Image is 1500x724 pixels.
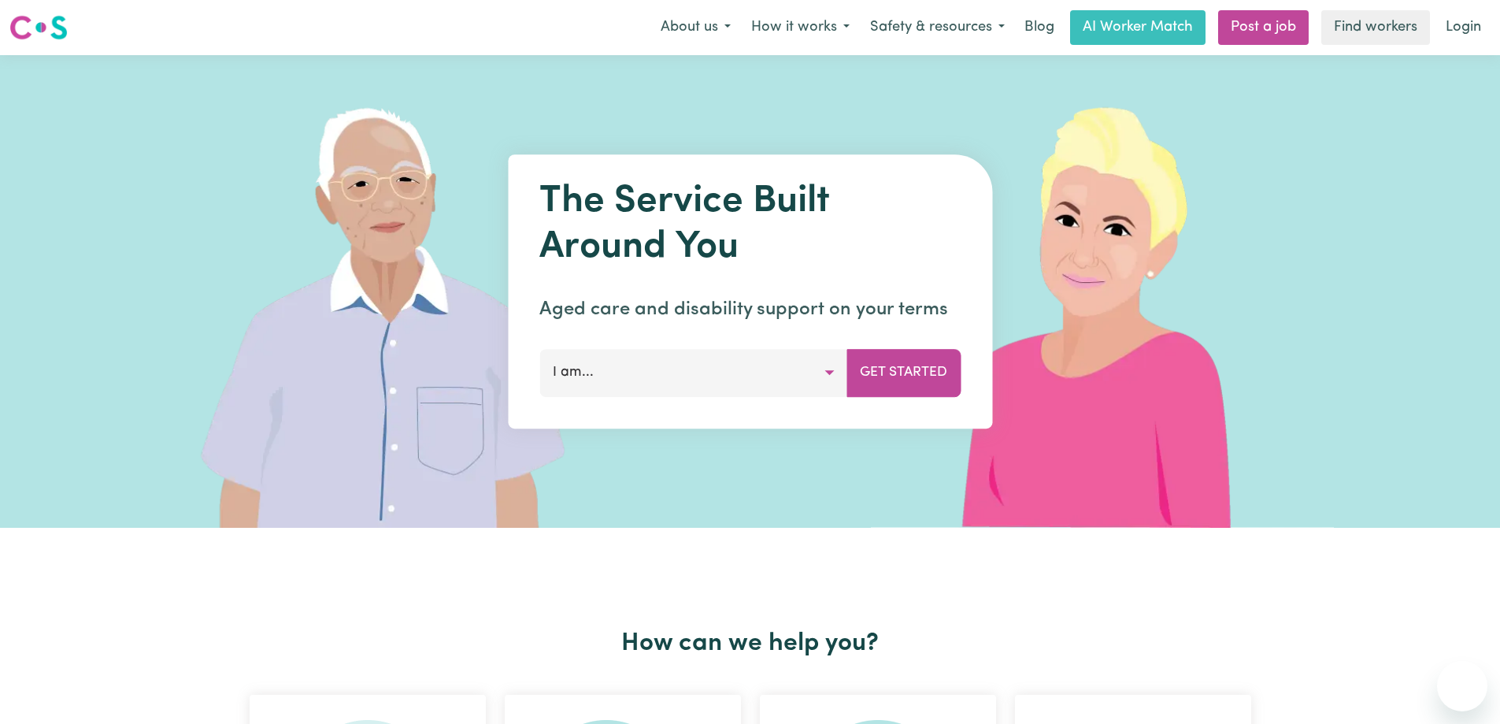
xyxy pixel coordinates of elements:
a: AI Worker Match [1070,10,1206,45]
a: Blog [1015,10,1064,45]
h1: The Service Built Around You [539,180,961,270]
button: How it works [741,11,860,44]
img: Careseekers logo [9,13,68,42]
a: Find workers [1321,10,1430,45]
button: Safety & resources [860,11,1015,44]
iframe: Button to launch messaging window [1437,661,1487,711]
button: Get Started [846,349,961,396]
button: About us [650,11,741,44]
h2: How can we help you? [240,629,1261,659]
button: I am... [539,349,847,396]
a: Careseekers logo [9,9,68,46]
p: Aged care and disability support on your terms [539,295,961,324]
a: Post a job [1218,10,1309,45]
a: Login [1436,10,1491,45]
